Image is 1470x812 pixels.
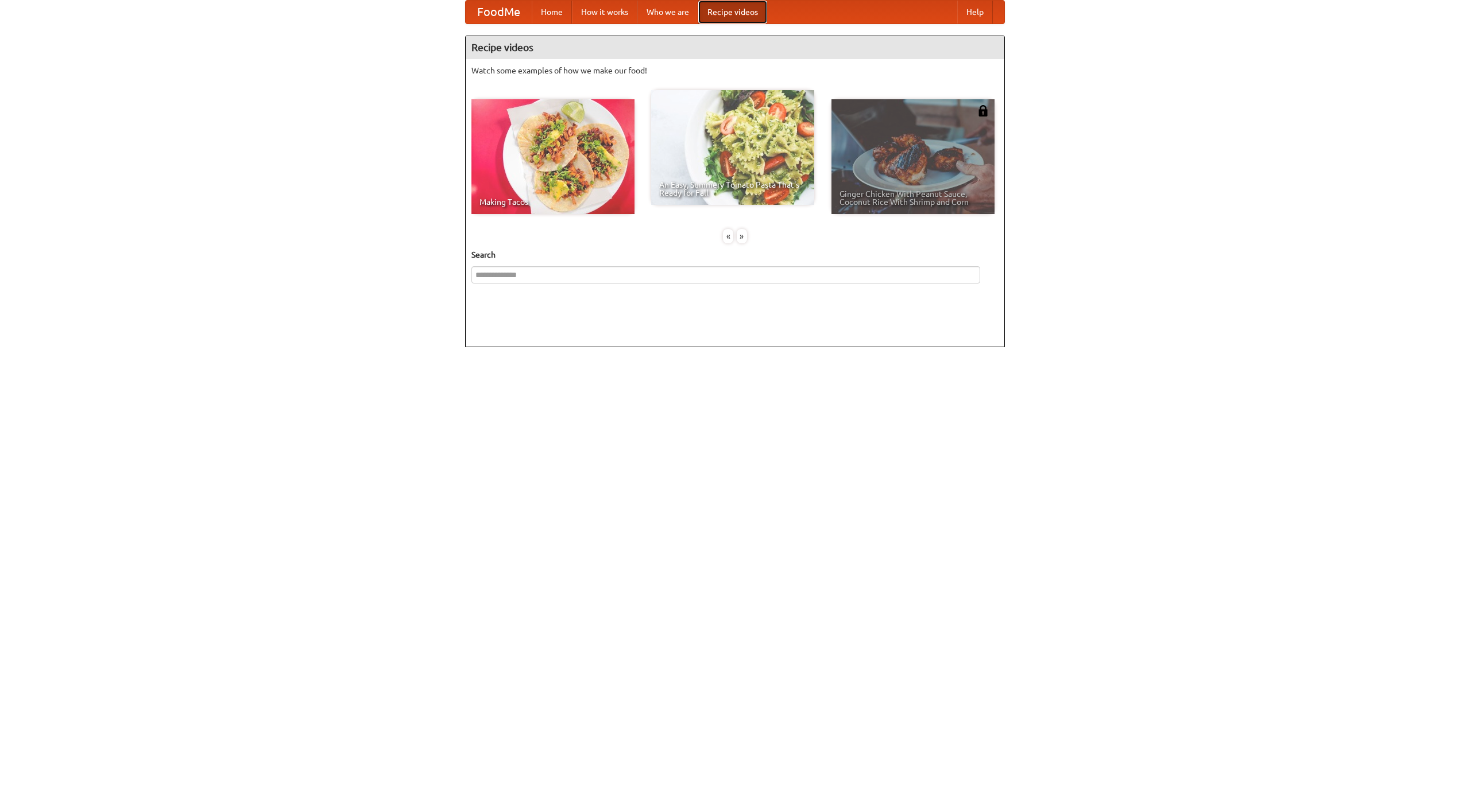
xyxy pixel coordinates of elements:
a: How it works [572,1,637,24]
p: Watch some examples of how we make our food! [471,65,999,76]
a: Making Tacos [471,99,635,214]
h4: Recipe videos [466,36,1004,59]
div: » [737,229,747,243]
span: Making Tacos [479,198,626,206]
a: An Easy, Summery Tomato Pasta That's Ready for Fall [651,90,814,205]
a: Who we are [637,1,698,24]
img: 483408.png [977,105,989,116]
a: FoodMe [466,1,532,24]
a: Home [532,1,572,24]
div: « [723,229,733,243]
a: Help [957,1,993,24]
span: An Easy, Summery Tomato Pasta That's Ready for Fall [659,181,806,197]
h5: Search [471,249,999,261]
a: Recipe videos [698,1,767,24]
